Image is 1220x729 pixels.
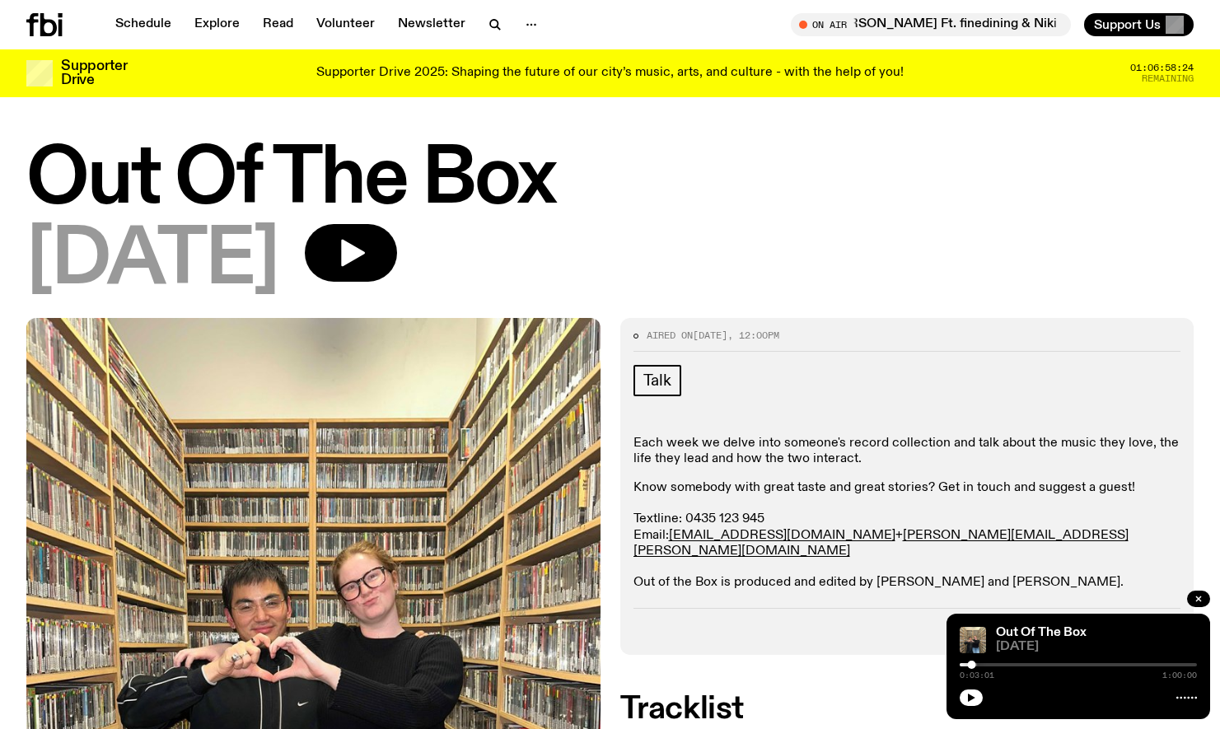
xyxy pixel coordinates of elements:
h2: Tracklist [620,694,1194,724]
span: [DATE] [26,224,278,298]
a: Read [253,13,303,36]
p: Each week we delve into someone's record collection and talk about the music they love, the life ... [633,436,1181,467]
img: Matt and Kate stand in the music library and make a heart shape with one hand each. [960,627,986,653]
a: Volunteer [306,13,385,36]
span: Talk [643,372,671,390]
span: 0:03:01 [960,671,994,680]
button: Support Us [1084,13,1194,36]
span: Support Us [1094,17,1161,32]
a: Schedule [105,13,181,36]
span: 1:00:00 [1162,671,1197,680]
a: Newsletter [388,13,475,36]
h3: Supporter Drive [61,59,127,87]
span: Remaining [1142,74,1194,83]
a: Talk [633,365,681,396]
span: [DATE] [996,641,1197,653]
a: [EMAIL_ADDRESS][DOMAIN_NAME] [669,529,895,542]
span: Aired on [647,329,693,342]
a: Out Of The Box [996,626,1087,639]
button: On AirSunset With [PERSON_NAME] Ft. finedining & Niki [791,13,1071,36]
p: Supporter Drive 2025: Shaping the future of our city’s music, arts, and culture - with the help o... [316,66,904,81]
span: [DATE] [693,329,727,342]
p: Know somebody with great taste and great stories? Get in touch and suggest a guest! Textline: 043... [633,480,1181,591]
span: 01:06:58:24 [1130,63,1194,72]
a: [PERSON_NAME][EMAIL_ADDRESS][PERSON_NAME][DOMAIN_NAME] [633,529,1129,558]
h1: Out Of The Box [26,143,1194,217]
span: , 12:00pm [727,329,779,342]
a: Explore [185,13,250,36]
